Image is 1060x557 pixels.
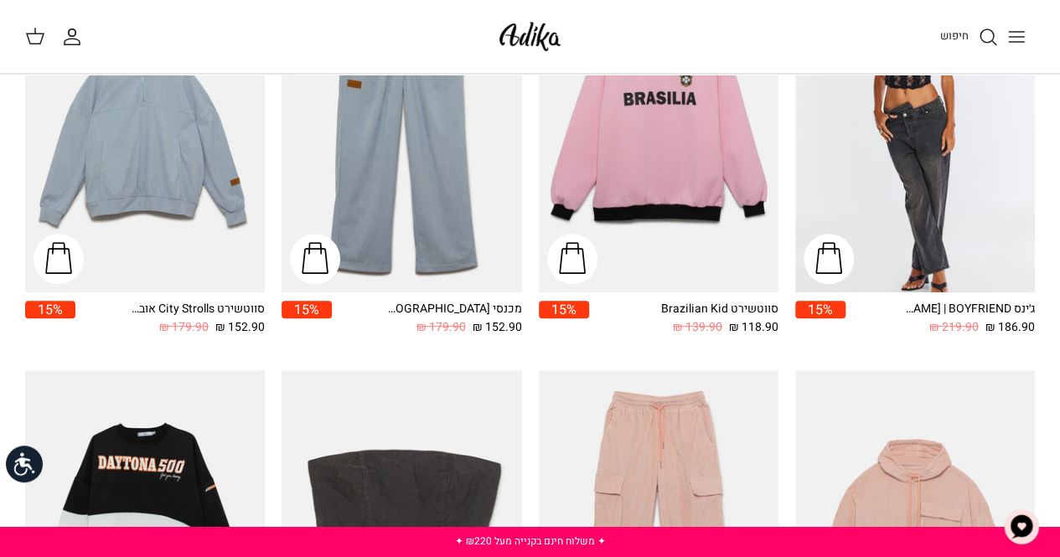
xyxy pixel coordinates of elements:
button: Toggle menu [998,18,1035,55]
a: 15% [282,301,332,337]
a: ✦ משלוח חינם בקנייה מעל ₪220 ✦ [455,534,606,549]
span: 15% [795,301,845,318]
div: סווטשירט Brazilian Kid [644,301,778,318]
span: חיפוש [940,28,969,44]
a: סווטשירט Brazilian Kid 118.90 ₪ 139.90 ₪ [589,301,778,337]
a: מכנסי [GEOGRAPHIC_DATA] 152.90 ₪ 179.90 ₪ [332,301,521,337]
span: 15% [539,301,589,318]
div: סווטשירט City Strolls אוברסייז [131,301,265,318]
span: 118.90 ₪ [729,318,778,337]
span: 15% [25,301,75,318]
a: 15% [25,301,75,337]
span: 219.90 ₪ [929,318,979,337]
a: 15% [539,301,589,337]
span: 186.90 ₪ [985,318,1035,337]
div: מכנסי [GEOGRAPHIC_DATA] [388,301,522,318]
span: 15% [282,301,332,318]
div: ג׳ינס All Or Nothing [PERSON_NAME] | BOYFRIEND [901,301,1035,318]
span: 179.90 ₪ [416,318,466,337]
a: סווטשירט City Strolls אוברסייז 152.90 ₪ 179.90 ₪ [75,301,265,337]
img: Adika IL [494,17,566,56]
a: 15% [795,301,845,337]
a: החשבון שלי [62,27,89,47]
span: 152.90 ₪ [473,318,522,337]
a: ג׳ינס All Or Nothing [PERSON_NAME] | BOYFRIEND 186.90 ₪ 219.90 ₪ [845,301,1035,337]
a: חיפוש [940,27,998,47]
span: 179.90 ₪ [159,318,209,337]
button: צ'אט [996,502,1047,552]
span: 139.90 ₪ [673,318,722,337]
span: 152.90 ₪ [215,318,265,337]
